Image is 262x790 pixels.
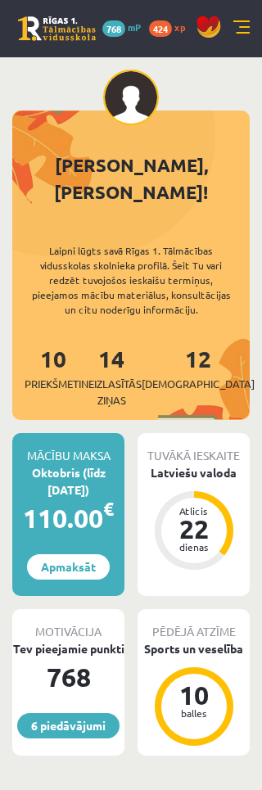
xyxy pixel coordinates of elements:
[12,464,124,499] div: Oktobris (līdz [DATE])
[27,554,110,580] a: Apmaksāt
[103,497,114,521] span: €
[81,376,142,408] span: Neizlasītās ziņas
[169,708,219,718] div: balles
[149,20,193,34] a: 424 xp
[12,499,124,538] div: 110.00
[25,376,81,392] span: Priekšmeti
[138,640,250,657] div: Sports un veselība
[12,657,124,697] div: 768
[174,20,185,34] span: xp
[128,20,141,34] span: mP
[12,151,250,205] div: [PERSON_NAME], [PERSON_NAME]!
[138,609,250,640] div: Pēdējā atzīme
[138,433,250,464] div: Tuvākā ieskaite
[149,20,172,37] span: 424
[169,682,219,708] div: 10
[142,344,255,392] a: 12[DEMOGRAPHIC_DATA]
[142,376,255,392] span: [DEMOGRAPHIC_DATA]
[12,640,124,657] div: Tev pieejamie punkti
[102,20,125,37] span: 768
[81,344,142,408] a: 14Neizlasītās ziņas
[12,609,124,640] div: Motivācija
[169,516,219,542] div: 22
[169,542,219,552] div: dienas
[17,713,120,738] a: 6 piedāvājumi
[138,640,250,748] a: Sports un veselība 10 balles
[103,70,159,125] img: Madara Rasa Jureviča
[138,464,250,572] a: Latviešu valoda Atlicis 22 dienas
[25,344,81,392] a: 10Priekšmeti
[138,464,250,481] div: Latviešu valoda
[169,506,219,516] div: Atlicis
[18,16,96,41] a: Rīgas 1. Tālmācības vidusskola
[12,433,124,464] div: Mācību maksa
[12,243,250,317] div: Laipni lūgts savā Rīgas 1. Tālmācības vidusskolas skolnieka profilā. Šeit Tu vari redzēt tuvojošo...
